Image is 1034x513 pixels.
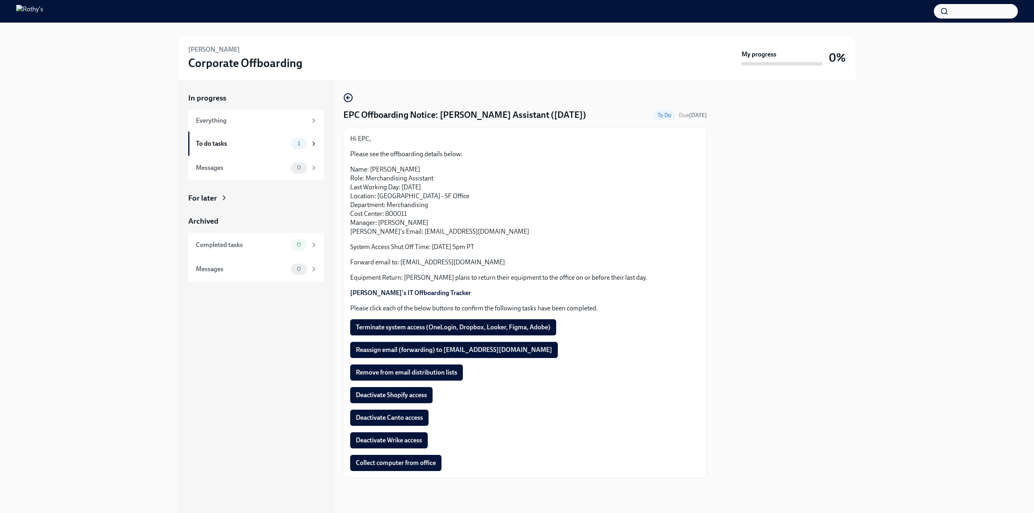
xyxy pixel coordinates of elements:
span: Deactivate Wrike access [356,436,422,444]
h3: Corporate Offboarding [188,56,303,70]
p: Hi EPC, [350,134,700,143]
strong: My progress [742,50,776,59]
p: Please see the offboarding details below: [350,150,700,159]
div: Messages [196,163,288,172]
a: Messages0 [188,257,324,281]
span: Remove from email distribution lists [356,369,457,377]
span: 0 [292,242,306,248]
a: In progress [188,93,324,103]
span: Deactivate Canto access [356,414,423,422]
div: To do tasks [196,139,288,148]
strong: [DATE] [689,112,707,119]
h4: EPC Offboarding Notice: [PERSON_NAME] Assistant ([DATE]) [343,109,586,121]
div: Completed tasks [196,241,288,249]
button: Remove from email distribution lists [350,364,463,381]
span: To Do [653,112,676,118]
img: Rothy's [16,5,43,18]
a: [PERSON_NAME]'s IT Offboarding Tracker [350,289,471,297]
span: Due [679,112,707,119]
div: For later [188,193,217,203]
span: 0 [292,266,306,272]
h6: [PERSON_NAME] [188,45,240,54]
span: Terminate system access (OneLogin, Dropbox, Looker, Figma, Adobe) [356,323,551,331]
a: Everything [188,110,324,132]
button: Terminate system access (OneLogin, Dropbox, Looker, Figma, Adobe) [350,319,556,335]
button: Collect computer from office [350,455,441,471]
span: Collect computer from office [356,459,436,467]
p: Equipment Return: [PERSON_NAME] plans to return their equipment to the office on or before their ... [350,273,700,282]
a: Archived [188,216,324,226]
span: 1 [293,140,305,147]
a: For later [188,193,324,203]
button: Deactivate Shopify access [350,387,433,403]
a: To do tasks1 [188,132,324,156]
a: Completed tasks0 [188,233,324,257]
span: 0 [292,165,306,171]
p: Name: [PERSON_NAME] Role: Merchandising Assistant Last Working Day: [DATE] Location: [GEOGRAPHIC_... [350,165,700,236]
a: Messages0 [188,156,324,180]
span: Reassign email (forwarding) to [EMAIL_ADDRESS][DOMAIN_NAME] [356,346,552,354]
button: Deactivate Canto access [350,410,429,426]
p: System Access Shut Off Time: [DATE] 5pm PT [350,243,700,251]
p: Forward email to: [EMAIL_ADDRESS][DOMAIN_NAME] [350,258,700,267]
span: Deactivate Shopify access [356,391,427,399]
button: Reassign email (forwarding) to [EMAIL_ADDRESS][DOMAIN_NAME] [350,342,558,358]
span: October 18th, 2025 09:00 [679,111,707,119]
div: Messages [196,265,288,274]
h3: 0% [829,50,846,65]
button: Deactivate Wrike access [350,432,428,448]
div: Everything [196,116,307,125]
p: Please click each of the below buttons to confirm the following tasks have been completed. [350,304,700,313]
